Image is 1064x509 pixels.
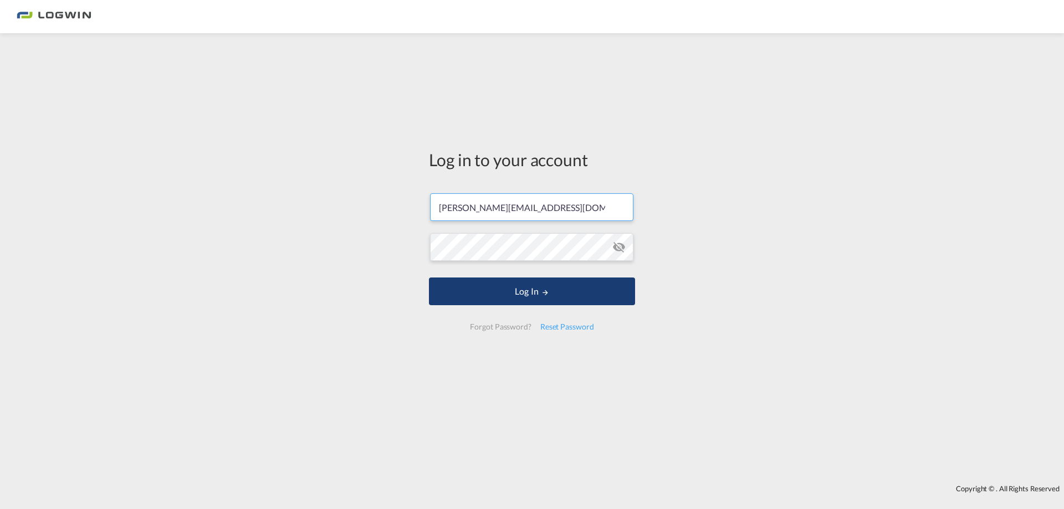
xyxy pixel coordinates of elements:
img: bc73a0e0d8c111efacd525e4c8ad7d32.png [17,4,91,29]
input: Enter email/phone number [430,193,633,221]
div: Forgot Password? [465,317,535,337]
div: Log in to your account [429,148,635,171]
div: Reset Password [536,317,598,337]
button: LOGIN [429,277,635,305]
md-icon: icon-eye-off [612,240,626,254]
